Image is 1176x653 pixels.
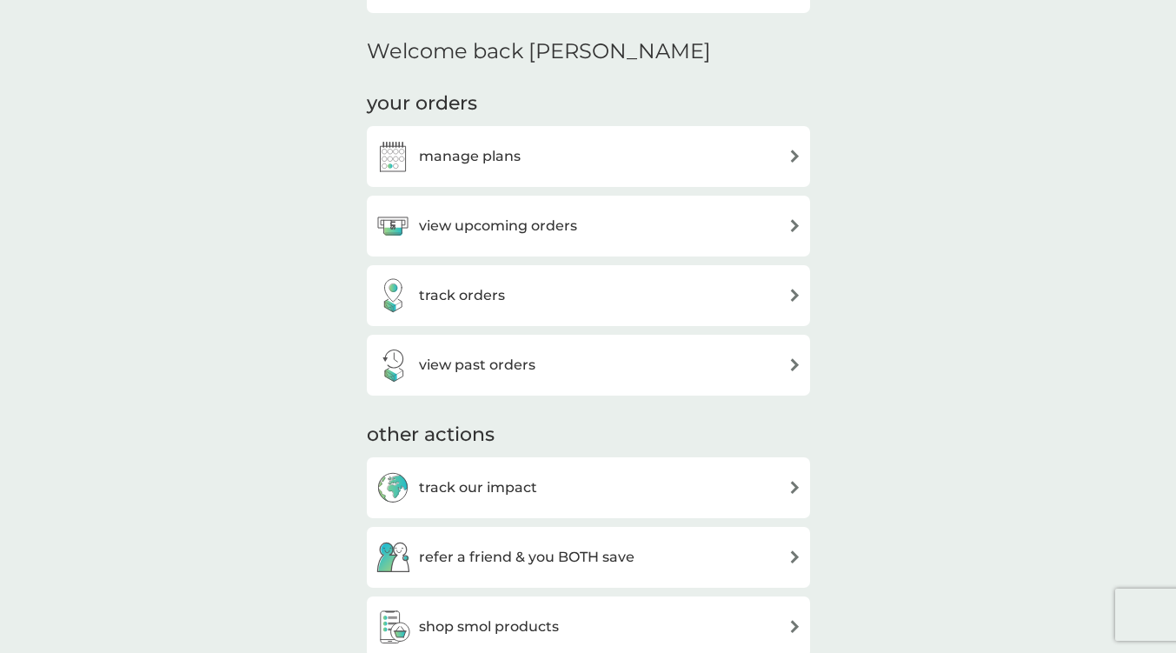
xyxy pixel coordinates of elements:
img: arrow right [788,358,801,371]
img: arrow right [788,289,801,302]
img: arrow right [788,620,801,633]
img: arrow right [788,550,801,563]
h2: Welcome back [PERSON_NAME] [367,39,711,64]
img: arrow right [788,481,801,494]
h3: refer a friend & you BOTH save [419,546,635,569]
h3: manage plans [419,145,521,168]
img: arrow right [788,150,801,163]
h3: view past orders [419,354,535,376]
img: arrow right [788,219,801,232]
h3: your orders [367,90,477,117]
h3: view upcoming orders [419,215,577,237]
h3: shop smol products [419,616,559,638]
h3: track orders [419,284,505,307]
h3: other actions [367,422,495,449]
h3: track our impact [419,476,537,499]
